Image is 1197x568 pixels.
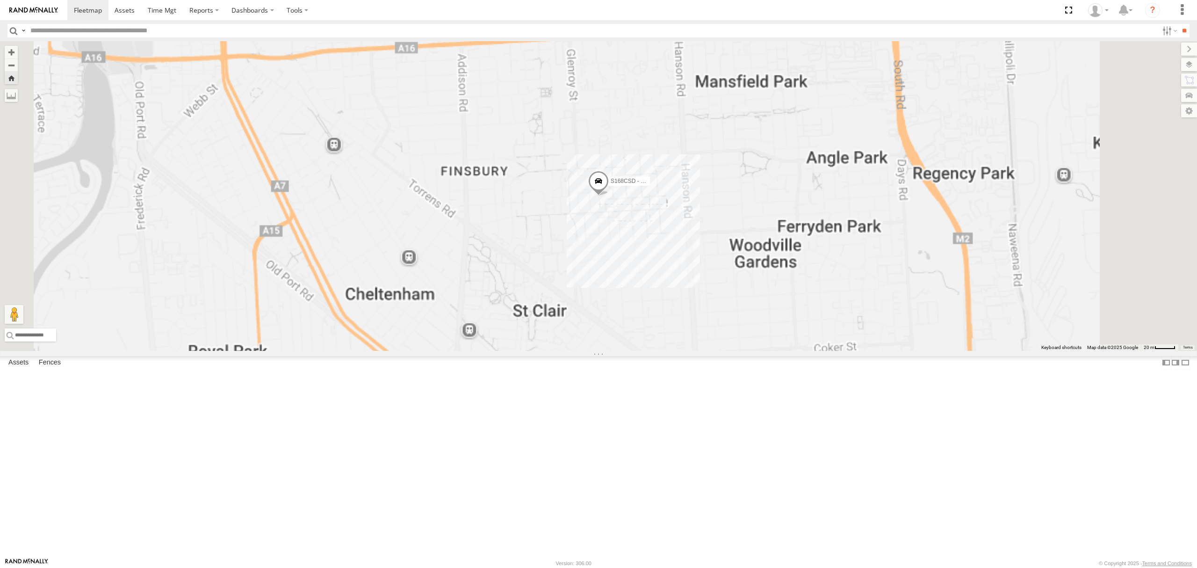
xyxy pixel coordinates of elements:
div: © Copyright 2025 - [1099,561,1192,566]
button: Zoom Home [5,72,18,84]
label: Hide Summary Table [1181,356,1190,370]
label: Fences [34,356,65,369]
span: S168CSD - Fridge It Spaceship [611,178,689,184]
i: ? [1145,3,1160,18]
label: Map Settings [1181,104,1197,117]
span: Map data ©2025 Google [1087,345,1138,350]
label: Assets [4,356,33,369]
label: Dock Summary Table to the Right [1171,356,1180,370]
a: Visit our Website [5,559,48,568]
label: Measure [5,89,18,102]
label: Dock Summary Table to the Left [1161,356,1171,370]
button: Zoom in [5,46,18,58]
a: Terms and Conditions [1142,561,1192,566]
button: Keyboard shortcuts [1041,344,1082,351]
label: Search Filter Options [1159,24,1179,37]
label: Search Query [20,24,27,37]
div: Version: 306.00 [556,561,591,566]
div: Peter Lu [1085,3,1112,17]
span: 20 m [1144,345,1154,350]
button: Drag Pegman onto the map to open Street View [5,305,23,324]
a: Terms [1183,346,1193,350]
button: Zoom out [5,58,18,72]
img: rand-logo.svg [9,7,58,14]
button: Map Scale: 20 m per 41 pixels [1141,344,1178,351]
